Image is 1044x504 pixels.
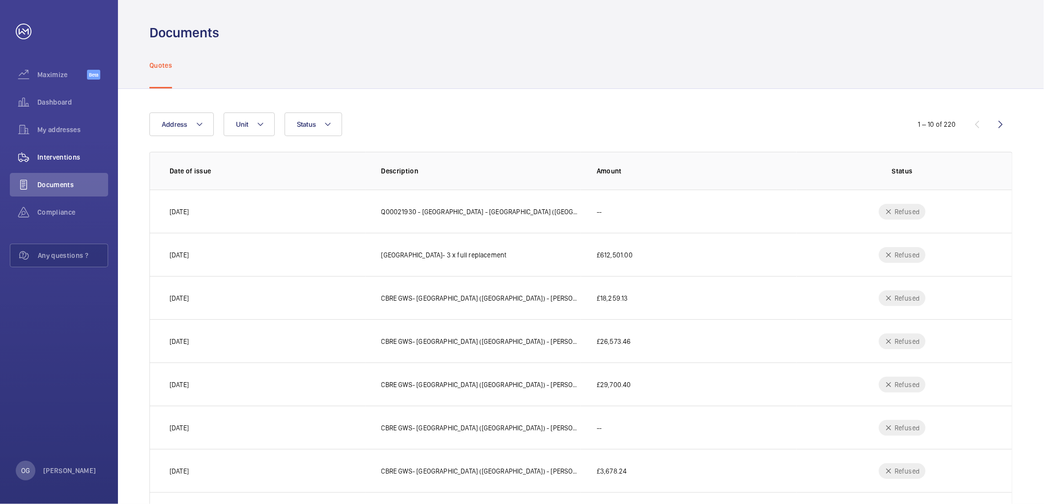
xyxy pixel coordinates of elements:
p: £18,259.13 [597,293,628,303]
span: Maximize [37,70,87,80]
p: Q00021930 - [GEOGRAPHIC_DATA] - [GEOGRAPHIC_DATA] ([GEOGRAPHIC_DATA]) [381,207,581,217]
span: Interventions [37,152,108,162]
p: Description [381,166,581,176]
p: [PERSON_NAME] [43,466,96,476]
span: Beta [87,70,100,80]
p: £3,678.24 [597,466,627,476]
span: Unit [236,120,249,128]
h1: Documents [149,24,219,42]
button: Status [285,112,343,136]
p: Date of issue [170,166,366,176]
p: CBRE GWS- [GEOGRAPHIC_DATA] ([GEOGRAPHIC_DATA]) - [PERSON_NAME] items - Lift 22 - [DATE] [381,380,581,390]
p: £612,501.00 [597,250,633,260]
span: Documents [37,180,108,190]
p: Refused [895,466,920,476]
span: Dashboard [37,97,108,107]
p: Quotes [149,60,172,70]
span: Status [297,120,317,128]
p: Refused [895,293,920,303]
p: Refused [895,336,920,346]
p: Status [812,166,993,176]
p: OG [21,466,30,476]
p: [DATE] [170,250,189,260]
p: CBRE GWS- [GEOGRAPHIC_DATA] ([GEOGRAPHIC_DATA]) - [PERSON_NAME] items - Lift 20 - [DATE] [381,466,581,476]
p: Refused [895,250,920,260]
span: Compliance [37,207,108,217]
p: CBRE GWS- [GEOGRAPHIC_DATA] ([GEOGRAPHIC_DATA]) - [PERSON_NAME] items - Lift 54 - [DATE] [381,423,581,433]
p: Refused [895,423,920,433]
p: [DATE] [170,423,189,433]
p: [DATE] [170,380,189,390]
p: [DATE] [170,336,189,346]
span: Address [162,120,188,128]
p: -- [597,207,602,217]
p: [DATE] [170,466,189,476]
p: £29,700.40 [597,380,631,390]
p: -- [597,423,602,433]
p: [DATE] [170,293,189,303]
span: Any questions ? [38,251,108,260]
div: 1 – 10 of 220 [918,119,956,129]
p: CBRE GWS- [GEOGRAPHIC_DATA] ([GEOGRAPHIC_DATA]) - [PERSON_NAME] items - Lift 10 - [DATE] [381,293,581,303]
p: [GEOGRAPHIC_DATA]- 3 x full replacement [381,250,507,260]
p: Refused [895,207,920,217]
p: Refused [895,380,920,390]
span: My addresses [37,125,108,135]
p: Amount [597,166,797,176]
p: £26,573.46 [597,336,631,346]
p: CBRE GWS- [GEOGRAPHIC_DATA] ([GEOGRAPHIC_DATA]) - [PERSON_NAME] items - Lift 23 - [DATE] [381,336,581,346]
p: [DATE] [170,207,189,217]
button: Unit [224,112,275,136]
button: Address [149,112,214,136]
